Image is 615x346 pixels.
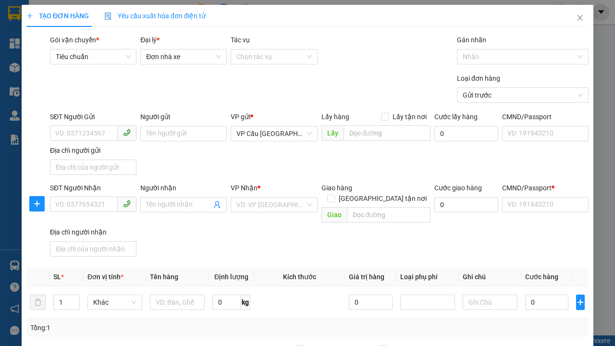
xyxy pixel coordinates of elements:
span: Đơn nhà xe [146,49,221,64]
button: plus [29,196,45,211]
div: VP gửi [231,111,317,122]
div: SĐT Người Gửi [50,111,136,122]
input: Dọc đường [343,125,430,141]
span: plus [30,200,44,208]
span: Gửi trước [463,88,583,102]
span: plus [577,298,584,306]
input: Ghi Chú [462,295,517,310]
label: Gán nhãn [457,36,486,44]
span: Cước hàng [525,273,558,281]
span: Đại lý [140,36,160,44]
div: CMND/Passport [502,111,589,122]
input: 0 [349,295,392,310]
span: VP Nhận [231,184,258,192]
div: Địa chỉ người gửi [50,145,136,156]
label: Loại đơn hàng [457,74,500,82]
span: Giá trị hàng [349,273,384,281]
input: Dọc đường [346,207,430,222]
span: phone [123,200,131,208]
label: Tác vụ [231,36,250,44]
span: kg [241,295,250,310]
button: plus [576,295,585,310]
button: delete [30,295,46,310]
span: Lấy tận nơi [389,111,430,122]
div: CMND/Passport [502,183,589,193]
span: TẠO ĐƠN HÀNG [26,12,89,20]
label: Cước giao hàng [434,184,482,192]
div: Người nhận [140,183,227,193]
span: SL [53,273,61,281]
th: Loại phụ phí [396,268,458,286]
span: Tiêu chuẩn [56,49,131,64]
span: Lấy hàng [321,113,349,121]
input: Cước lấy hàng [434,126,498,141]
input: Cước giao hàng [434,197,498,212]
input: Địa chỉ của người gửi [50,160,136,175]
label: Cước lấy hàng [434,113,478,121]
div: Người gửi [140,111,227,122]
span: phone [123,129,131,136]
div: Tổng: 1 [30,322,238,333]
span: Đơn vị tính [87,273,123,281]
span: Định lượng [214,273,248,281]
input: Địa chỉ của người nhận [50,241,136,257]
span: close [576,14,584,22]
span: Giao [321,207,346,222]
span: plus [26,12,33,19]
input: VD: Bàn, Ghế [150,295,205,310]
span: Lấy [321,125,343,141]
span: Yêu cầu xuất hóa đơn điện tử [104,12,206,20]
th: Ghi chú [458,268,521,286]
img: icon [104,12,112,20]
span: Giao hàng [321,184,352,192]
span: Khác [93,295,136,309]
span: Kích thước [283,273,316,281]
span: VP Cầu Sài Gòn [236,126,311,141]
span: Tên hàng [150,273,178,281]
div: SĐT Người Nhận [50,183,136,193]
span: Gói vận chuyển [50,36,99,44]
div: Địa chỉ người nhận [50,227,136,237]
button: Close [566,5,593,32]
span: user-add [213,201,221,209]
span: [GEOGRAPHIC_DATA] tận nơi [335,193,430,204]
